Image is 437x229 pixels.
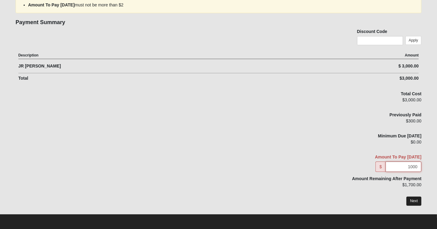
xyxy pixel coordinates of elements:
label: Minimum Due [DATE] [378,133,421,139]
div: $1,700.00 [292,182,421,192]
div: $ 3,000.00 [318,63,419,69]
div: $3,000.00 [318,75,419,82]
label: Amount Remaining After Payment [352,176,422,182]
h4: Payment Summary [16,19,422,26]
label: Discount Code [357,28,387,35]
button: Next [406,197,421,205]
div: $3,000.00 [292,97,421,107]
button: Apply [405,36,422,45]
div: $300.00 [292,118,421,128]
li: must not be more than $2 [28,2,409,8]
span: $ [375,162,386,172]
strong: Description [18,53,39,57]
label: Amount To Pay [DATE] [292,154,421,160]
strong: Amount [405,53,419,57]
strong: Amount To Pay [DATE] [28,2,75,7]
div: $0.00 [292,139,421,149]
div: JR [PERSON_NAME] [18,63,319,69]
input: 0.00 [386,162,421,172]
label: Previously Paid [390,112,421,118]
div: Total [18,75,319,82]
label: Total Cost [401,91,421,97]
